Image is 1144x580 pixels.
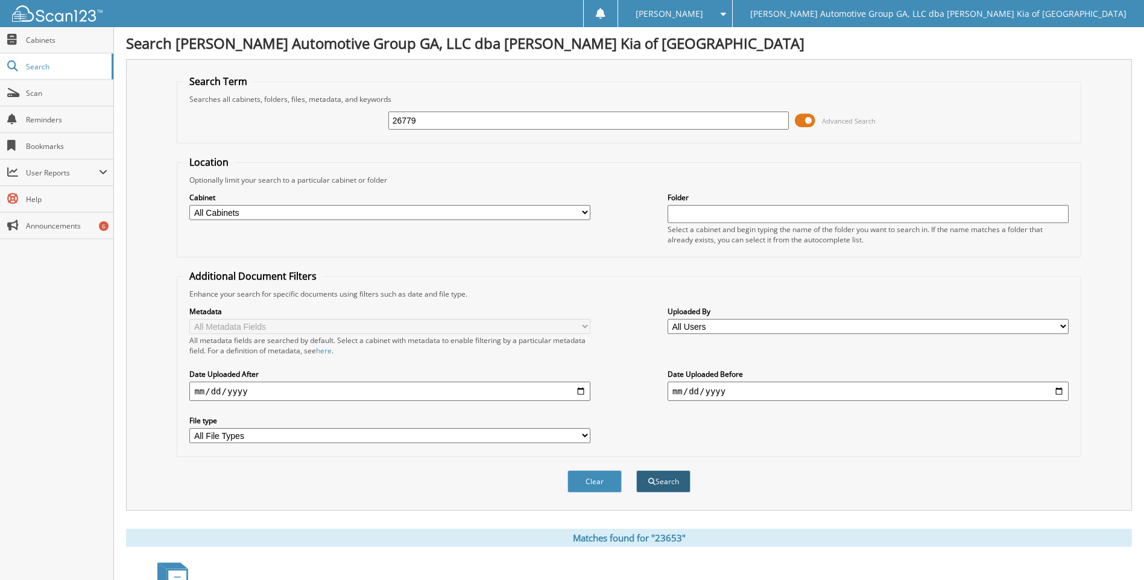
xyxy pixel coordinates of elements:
[12,5,103,22] img: scan123-logo-white.svg
[636,10,703,17] span: [PERSON_NAME]
[189,306,590,317] label: Metadata
[183,175,1074,185] div: Optionally limit your search to a particular cabinet or folder
[26,35,107,45] span: Cabinets
[668,306,1069,317] label: Uploaded By
[189,369,590,379] label: Date Uploaded After
[189,335,590,356] div: All metadata fields are searched by default. Select a cabinet with metadata to enable filtering b...
[316,345,332,356] a: here
[26,221,107,231] span: Announcements
[26,88,107,98] span: Scan
[26,168,99,178] span: User Reports
[567,470,622,493] button: Clear
[1084,522,1144,580] iframe: Chat Widget
[668,382,1069,401] input: end
[99,221,109,231] div: 6
[183,75,253,88] legend: Search Term
[26,115,107,125] span: Reminders
[183,156,235,169] legend: Location
[26,141,107,151] span: Bookmarks
[668,369,1069,379] label: Date Uploaded Before
[189,382,590,401] input: start
[183,94,1074,104] div: Searches all cabinets, folders, files, metadata, and keywords
[26,194,107,204] span: Help
[636,470,691,493] button: Search
[26,61,106,72] span: Search
[668,192,1069,203] label: Folder
[183,289,1074,299] div: Enhance your search for specific documents using filters such as date and file type.
[668,224,1069,245] div: Select a cabinet and begin typing the name of the folder you want to search in. If the name match...
[189,415,590,426] label: File type
[189,192,590,203] label: Cabinet
[822,116,876,125] span: Advanced Search
[750,10,1127,17] span: [PERSON_NAME] Automotive Group GA, LLC dba [PERSON_NAME] Kia of [GEOGRAPHIC_DATA]
[126,529,1132,547] div: Matches found for "23653"
[126,33,1132,53] h1: Search [PERSON_NAME] Automotive Group GA, LLC dba [PERSON_NAME] Kia of [GEOGRAPHIC_DATA]
[183,270,323,283] legend: Additional Document Filters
